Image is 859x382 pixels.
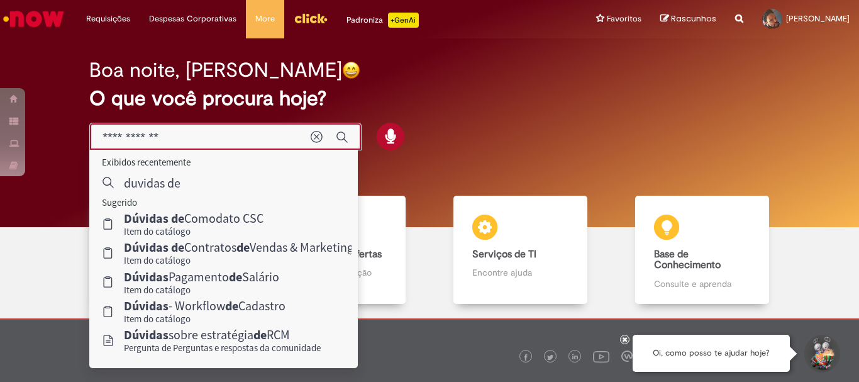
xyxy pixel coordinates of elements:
img: logo_footer_linkedin.png [572,354,579,361]
h2: O que você procura hoje? [89,87,770,110]
img: ServiceNow [1,6,66,31]
a: Rascunhos [660,13,716,25]
button: Iniciar Conversa de Suporte [802,335,840,373]
span: Despesas Corporativas [149,13,236,25]
img: logo_footer_twitter.png [547,354,553,361]
p: Consulte e aprenda [654,278,750,290]
img: click_logo_yellow_360x200.png [294,9,328,28]
a: Serviços de TI Encontre ajuda [429,196,611,305]
img: happy-face.png [342,61,360,79]
h2: Boa noite, [PERSON_NAME] [89,59,342,81]
p: Encontre ajuda [472,266,568,279]
a: Base de Conhecimento Consulte e aprenda [611,196,793,305]
span: Rascunhos [671,13,716,25]
span: Favoritos [607,13,641,25]
span: [PERSON_NAME] [786,13,850,24]
b: Serviços de TI [472,248,536,261]
img: logo_footer_youtube.png [593,348,609,364]
span: More [255,13,275,25]
div: Padroniza [346,13,419,28]
b: Base de Conhecimento [654,248,721,272]
img: logo_footer_workplace.png [621,351,633,362]
img: logo_footer_facebook.png [523,354,529,361]
p: +GenAi [388,13,419,28]
span: Requisições [86,13,130,25]
a: Tirar dúvidas Tirar dúvidas com Lupi Assist e Gen Ai [66,196,248,305]
div: Oi, como posso te ajudar hoje? [633,335,790,372]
